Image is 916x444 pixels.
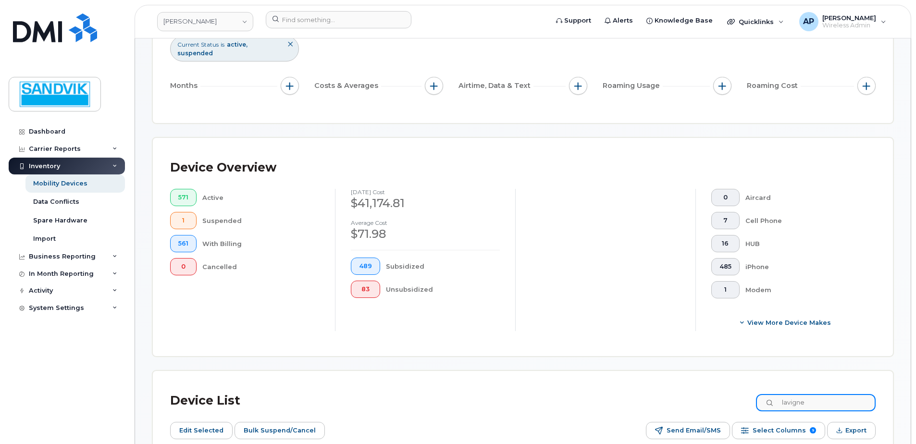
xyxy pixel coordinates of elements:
[613,16,633,25] span: Alerts
[549,11,598,30] a: Support
[351,281,380,298] button: 83
[178,194,188,201] span: 571
[157,12,253,31] a: Sandvik Tamrock
[603,81,663,91] span: Roaming Usage
[719,194,731,201] span: 0
[351,189,500,195] h4: [DATE] cost
[822,14,876,22] span: [PERSON_NAME]
[745,235,861,252] div: HUB
[177,49,213,57] span: suspended
[170,258,197,275] button: 0
[792,12,893,31] div: Annette Panzani
[756,394,876,411] input: Search Device List ...
[178,240,188,247] span: 561
[179,423,223,438] span: Edit Selected
[822,22,876,29] span: Wireless Admin
[202,235,320,252] div: With Billing
[719,217,731,224] span: 7
[747,318,831,327] span: View More Device Makes
[745,281,861,298] div: Modem
[359,285,372,293] span: 83
[739,18,774,25] span: Quicklinks
[667,423,721,438] span: Send Email/SMS
[646,422,730,439] button: Send Email/SMS
[359,262,372,270] span: 489
[711,281,740,298] button: 1
[314,81,381,91] span: Costs & Averages
[711,212,740,229] button: 7
[655,16,713,25] span: Knowledge Base
[711,314,860,331] button: View More Device Makes
[351,226,500,242] div: $71.98
[178,263,188,271] span: 0
[719,263,731,271] span: 485
[177,40,219,49] span: Current Status
[351,195,500,211] div: $41,174.81
[598,11,640,30] a: Alerts
[170,235,197,252] button: 561
[202,189,320,206] div: Active
[178,217,188,224] span: 1
[719,286,731,294] span: 1
[170,422,233,439] button: Edit Selected
[244,423,316,438] span: Bulk Suspend/Cancel
[640,11,719,30] a: Knowledge Base
[810,427,816,433] span: 9
[170,212,197,229] button: 1
[458,81,533,91] span: Airtime, Data & Text
[711,235,740,252] button: 16
[386,281,500,298] div: Unsubsidized
[170,189,197,206] button: 571
[170,388,240,413] div: Device List
[170,155,276,180] div: Device Overview
[732,422,825,439] button: Select Columns 9
[753,423,806,438] span: Select Columns
[719,240,731,247] span: 16
[386,258,500,275] div: Subsidized
[227,41,248,48] span: active
[827,422,876,439] button: Export
[845,423,866,438] span: Export
[266,11,411,28] input: Find something...
[235,422,325,439] button: Bulk Suspend/Cancel
[745,258,861,275] div: iPhone
[351,258,380,275] button: 489
[170,81,200,91] span: Months
[711,258,740,275] button: 485
[202,258,320,275] div: Cancelled
[745,189,861,206] div: Aircard
[221,40,224,49] span: is
[351,220,500,226] h4: Average cost
[745,212,861,229] div: Cell Phone
[803,16,814,27] span: AP
[202,212,320,229] div: Suspended
[720,12,791,31] div: Quicklinks
[564,16,591,25] span: Support
[711,189,740,206] button: 0
[747,81,801,91] span: Roaming Cost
